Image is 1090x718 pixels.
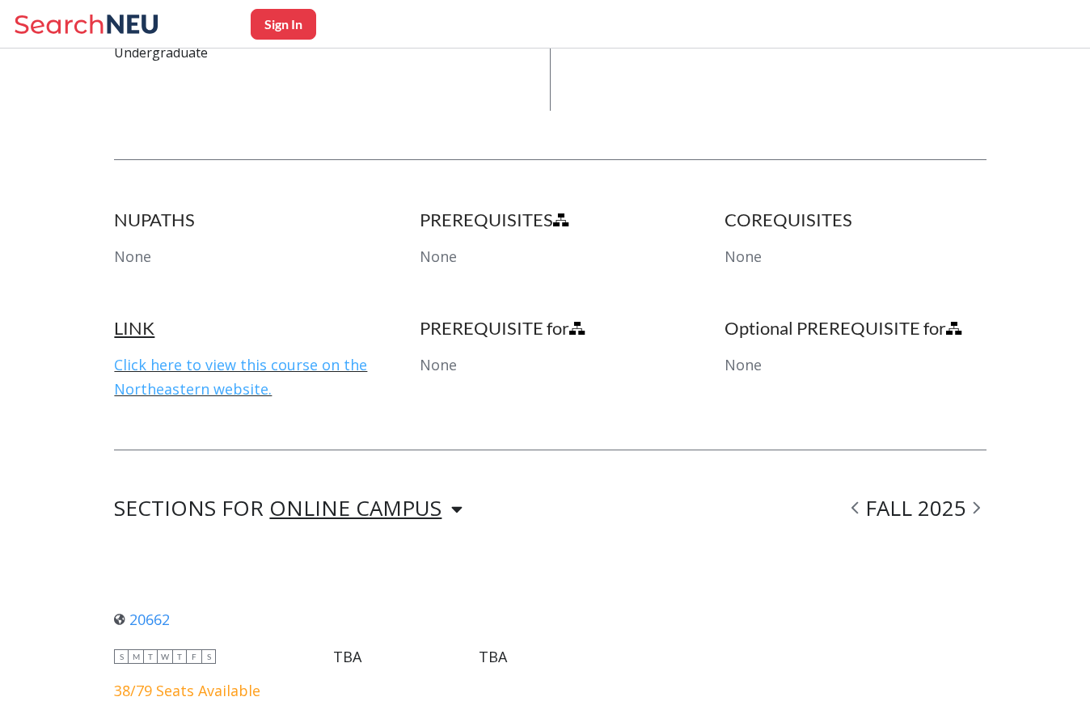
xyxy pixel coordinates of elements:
span: None [420,355,457,374]
span: None [114,247,151,266]
h4: PREREQUISITE for [420,317,682,340]
span: F [187,649,201,664]
div: FALL 2025 [845,499,986,518]
p: Undergraduate [114,44,506,62]
a: 20662 [114,610,170,629]
h4: NUPATHS [114,209,376,231]
button: Sign In [251,9,316,40]
span: M [129,649,143,664]
h4: LINK [114,317,376,340]
span: S [201,649,216,664]
span: None [420,247,457,266]
h4: PREREQUISITES [420,209,682,231]
span: None [725,247,762,266]
div: 38/79 Seats Available [114,682,506,699]
h4: Optional PREREQUISITE for [725,317,986,340]
div: TBA [479,648,507,665]
span: S [114,649,129,664]
h4: COREQUISITES [725,209,986,231]
div: TBA [333,648,361,665]
span: None [725,355,762,374]
span: W [158,649,172,664]
span: T [143,649,158,664]
div: ONLINE CAMPUS [269,499,441,517]
a: Click here to view this course on the Northeastern website. [114,355,367,399]
span: T [172,649,187,664]
div: SECTIONS FOR [114,499,463,518]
